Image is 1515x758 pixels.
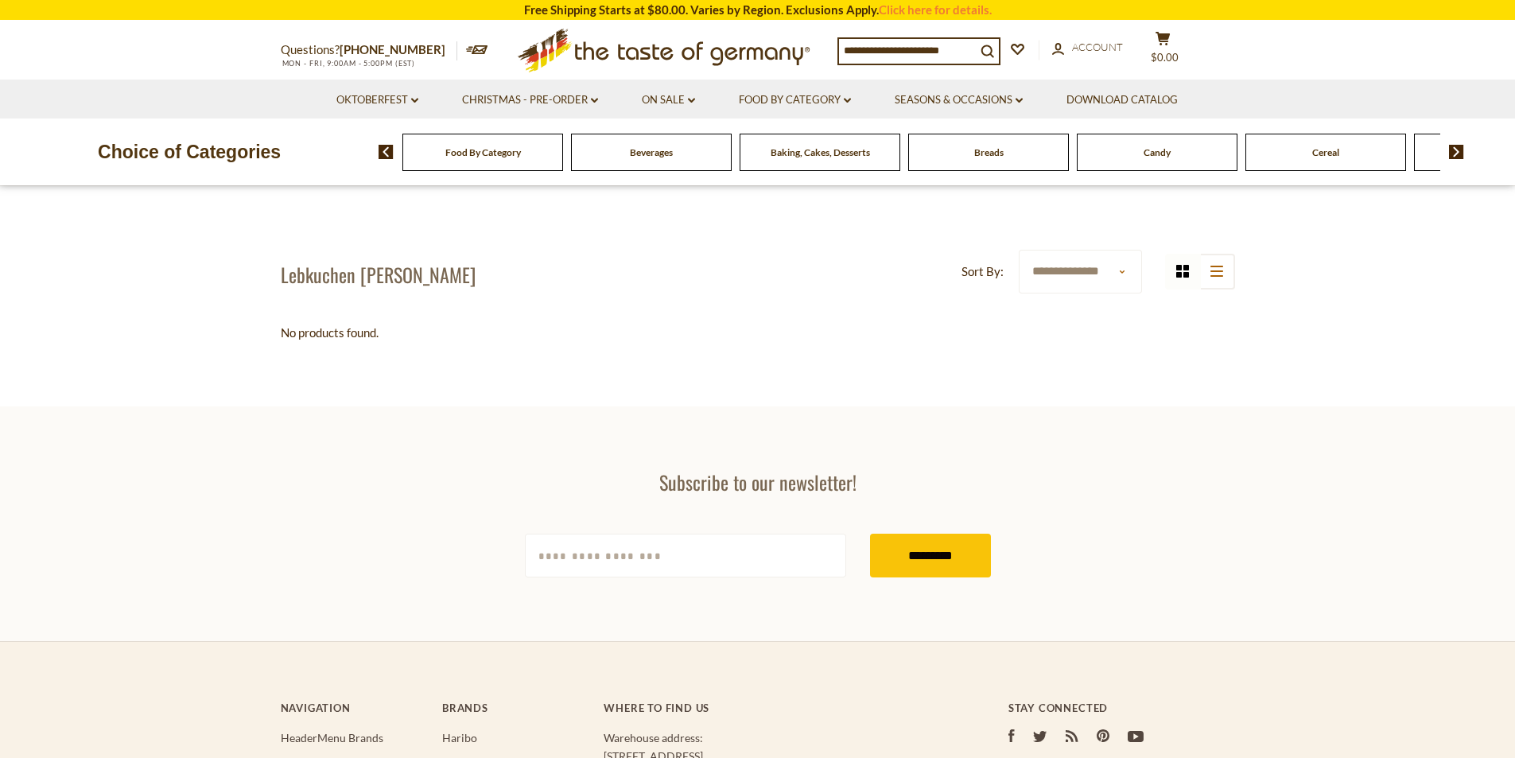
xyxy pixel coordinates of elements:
a: Food By Category [739,91,851,109]
button: $0.00 [1140,31,1187,71]
span: Account [1072,41,1123,53]
h4: Where to find us [604,702,944,714]
a: Seasons & Occasions [895,91,1023,109]
img: next arrow [1449,145,1464,159]
a: Christmas - PRE-ORDER [462,91,598,109]
a: Haribo [442,731,477,744]
h1: Lebkuchen [PERSON_NAME] [281,262,476,286]
a: On Sale [642,91,695,109]
label: Sort By: [961,262,1004,282]
div: No products found. [281,323,1235,343]
h3: Subscribe to our newsletter! [525,470,991,494]
a: [PHONE_NUMBER] [340,42,445,56]
a: Food By Category [445,146,521,158]
a: HeaderMenu Brands [281,731,383,744]
a: Beverages [630,146,673,158]
a: Download Catalog [1066,91,1178,109]
a: Baking, Cakes, Desserts [771,146,870,158]
a: Oktoberfest [336,91,418,109]
h4: Navigation [281,702,426,714]
a: Breads [974,146,1004,158]
a: Cereal [1312,146,1339,158]
img: previous arrow [379,145,394,159]
p: Questions? [281,40,457,60]
h4: Stay Connected [1008,702,1235,714]
span: $0.00 [1151,51,1179,64]
a: Account [1052,39,1123,56]
a: Candy [1144,146,1171,158]
h4: Brands [442,702,588,714]
span: MON - FRI, 9:00AM - 5:00PM (EST) [281,59,416,68]
a: Click here for details. [879,2,992,17]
